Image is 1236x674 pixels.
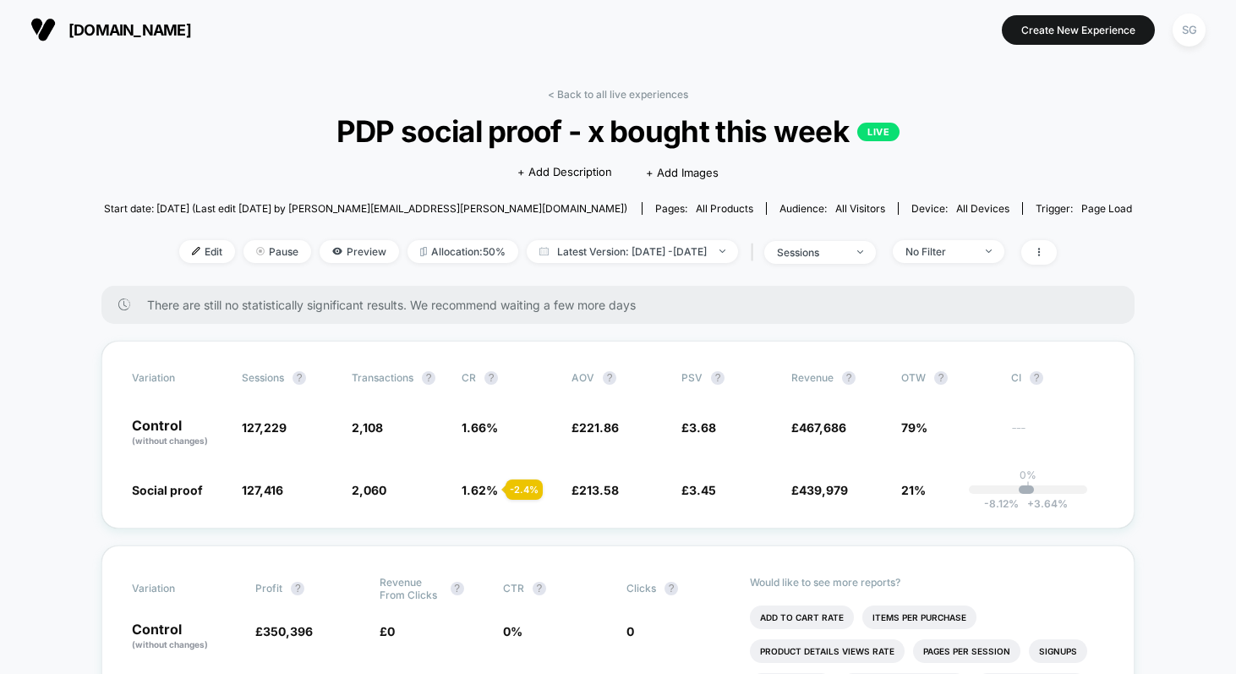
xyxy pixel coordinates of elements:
button: [DOMAIN_NAME] [25,16,196,43]
img: calendar [539,247,549,255]
button: ? [842,371,856,385]
span: £ [791,420,846,435]
p: LIVE [857,123,900,141]
button: ? [664,582,678,595]
span: 221.86 [579,420,619,435]
p: | [1026,481,1030,494]
span: Latest Version: [DATE] - [DATE] [527,240,738,263]
span: | [747,240,764,265]
span: 79% [901,420,927,435]
li: Add To Cart Rate [750,606,854,629]
span: 467,686 [799,420,846,435]
img: rebalance [420,247,427,256]
div: Pages: [655,202,753,215]
span: all products [696,202,753,215]
span: 3.64 % [1019,497,1068,510]
p: Would like to see more reports? [750,576,1104,589]
span: All Visitors [835,202,885,215]
span: OTW [901,371,994,385]
img: end [719,249,725,253]
span: £ [791,483,848,497]
span: -8.12 % [984,497,1019,510]
button: ? [934,371,948,385]
img: Visually logo [30,17,56,42]
p: 0% [1020,469,1036,481]
span: + Add Images [646,166,719,179]
span: Device: [898,202,1022,215]
span: CI [1011,371,1104,385]
span: £ [681,420,716,435]
span: 3.45 [689,483,716,497]
span: 21% [901,483,926,497]
span: all devices [956,202,1009,215]
img: end [986,249,992,253]
span: 1.62 % [462,483,498,497]
span: 1.66 % [462,420,498,435]
span: 0 [387,624,395,638]
li: Items Per Purchase [862,606,976,629]
li: Signups [1029,639,1087,663]
span: PSV [681,371,703,384]
span: 3.68 [689,420,716,435]
li: Product Details Views Rate [750,639,905,663]
span: Revenue From Clicks [380,576,442,601]
span: CR [462,371,476,384]
div: - 2.4 % [506,479,543,500]
a: < Back to all live experiences [548,88,688,101]
button: ? [451,582,464,595]
div: Trigger: [1036,202,1132,215]
button: Create New Experience [1002,15,1155,45]
span: Clicks [626,582,656,595]
span: Revenue [791,371,834,384]
span: + Add Description [517,164,612,181]
span: PDP social proof - x bought this week [156,113,1081,149]
li: Pages Per Session [913,639,1020,663]
button: ? [484,371,498,385]
span: AOV [572,371,594,384]
span: 0 % [503,624,522,638]
span: + [1027,497,1034,510]
div: Audience: [779,202,885,215]
span: Allocation: 50% [407,240,518,263]
button: ? [533,582,546,595]
img: end [857,250,863,254]
span: £ [572,420,619,435]
span: 0 [626,624,634,638]
span: £ [380,624,395,638]
span: 439,979 [799,483,848,497]
div: SG [1173,14,1206,47]
button: SG [1168,13,1211,47]
div: No Filter [905,245,973,258]
span: £ [681,483,716,497]
span: --- [1011,423,1104,447]
button: ? [603,371,616,385]
span: £ [572,483,619,497]
span: 213.58 [579,483,619,497]
span: [DOMAIN_NAME] [68,21,191,39]
button: ? [1030,371,1043,385]
span: Page Load [1081,202,1132,215]
span: CTR [503,582,524,595]
span: There are still no statistically significant results. We recommend waiting a few more days [147,298,1101,312]
button: ? [422,371,435,385]
span: Transactions [352,371,413,384]
button: ? [711,371,725,385]
div: sessions [777,246,845,259]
